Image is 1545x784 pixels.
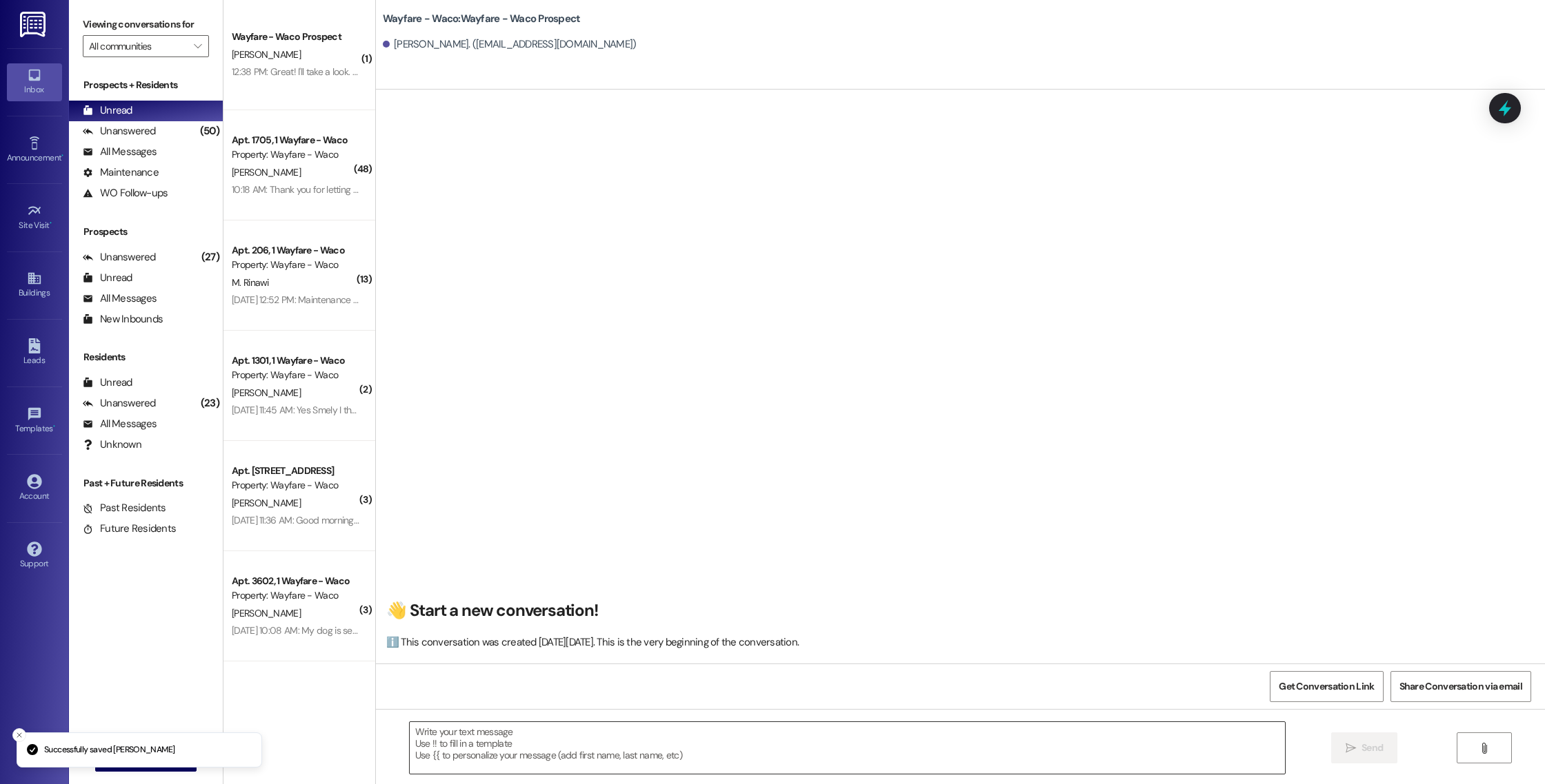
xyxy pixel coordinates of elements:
[83,14,209,35] label: Viewing conversations for
[197,121,223,142] div: (50)
[232,353,359,368] div: Apt. 1301, 1 Wayfare - Waco
[12,728,26,742] button: Close toast
[1479,743,1489,754] i: 
[20,12,48,37] img: ResiDesk Logo
[83,165,159,180] div: Maintenance
[61,151,63,161] span: •
[232,276,269,289] span: M. Rinawi
[83,396,156,411] div: Unanswered
[232,147,359,162] div: Property: Wayfare - Waco
[232,243,359,258] div: Apt. 206, 1 Wayfare - Waco
[232,183,468,196] div: 10:18 AM: Thank you for letting us know, we will check it out!
[232,368,359,382] div: Property: Wayfare - Waco
[69,350,223,364] div: Residents
[89,35,187,57] input: All communities
[232,588,359,603] div: Property: Wayfare - Waco
[50,218,52,228] span: •
[1331,732,1398,763] button: Send
[83,437,141,452] div: Unknown
[1399,679,1522,694] span: Share Conversation via email
[232,607,301,619] span: [PERSON_NAME]
[232,133,359,147] div: Apt. 1705, 1 Wayfare - Waco
[83,312,163,327] div: New Inbounds
[7,63,62,101] a: Inbox
[232,514,1457,526] div: [DATE] 11:36 AM: Good morning [PERSON_NAME], this is a friendly reminder that pest control will b...
[83,186,168,200] div: WO Follow-ups
[232,497,301,509] span: [PERSON_NAME]
[7,334,62,371] a: Leads
[383,37,637,52] div: [PERSON_NAME]. ([EMAIL_ADDRESS][DOMAIN_NAME])
[83,522,176,536] div: Future Residents
[53,422,55,431] span: •
[232,464,359,478] div: Apt. [STREET_ADDRESS]
[83,417,157,431] div: All Messages
[1270,671,1383,702] button: Get Conversation Link
[232,684,359,699] div: Apt. 3505, 1 Wayfare - Waco
[83,501,166,515] div: Past Residents
[232,574,359,588] div: Apt. 3602, 1 Wayfare - Waco
[83,103,132,118] div: Unread
[69,78,223,92] div: Prospects + Residents
[198,247,223,268] div: (27)
[7,537,62,575] a: Support
[232,30,359,44] div: Wayfare - Waco Prospect
[69,225,223,239] div: Prospects
[1362,741,1383,755] span: Send
[232,166,301,178] span: [PERSON_NAME]
[232,48,301,61] span: [PERSON_NAME]
[44,744,175,756] p: Successfully saved [PERSON_NAME]
[383,12,581,26] b: Wayfare - Waco: Wayfare - Waco Prospect
[197,393,223,414] div: (23)
[83,124,156,138] div: Unanswered
[69,476,223,491] div: Past + Future Residents
[83,271,132,285] div: Unread
[232,293,530,306] div: [DATE] 12:52 PM: Maintenance will go in and caulk the baseboard [DATE] FYI
[386,635,1528,650] div: ℹ️ This conversation was created [DATE][DATE]. This is the very beginning of the conversation.
[232,65,381,78] div: 12:38 PM: Great! I'll take a look. Thanks
[83,375,132,390] div: Unread
[83,250,156,265] div: Unanswered
[83,145,157,159] div: All Messages
[194,41,201,52] i: 
[386,600,1528,621] h2: 👋 Start a new conversation!
[232,386,301,399] span: [PERSON_NAME]
[232,624,732,637] div: [DATE] 10:08 AM: My dog is secure in my bedroom. I just want to know now when he will stop by so ...
[83,291,157,306] div: All Messages
[232,478,359,493] div: Property: Wayfare - Waco
[232,404,722,416] div: [DATE] 11:45 AM: Yes Smely I thanks you for the reminder I will be here or i will call to let you...
[1346,743,1356,754] i: 
[7,267,62,304] a: Buildings
[7,402,62,440] a: Templates •
[1279,679,1374,694] span: Get Conversation Link
[7,470,62,507] a: Account
[1390,671,1531,702] button: Share Conversation via email
[7,199,62,236] a: Site Visit •
[232,258,359,272] div: Property: Wayfare - Waco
